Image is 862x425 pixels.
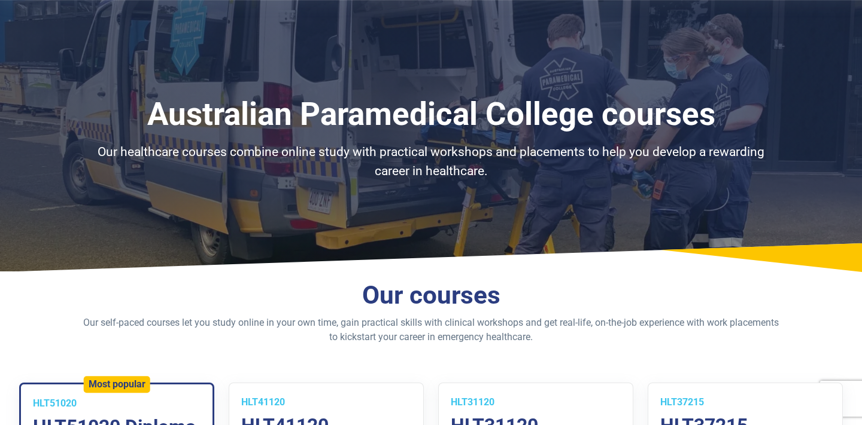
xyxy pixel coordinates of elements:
[81,316,781,344] p: Our self-paced courses let you study online in your own time, gain practical skills with clinical...
[660,396,704,408] span: HLT37215
[33,398,77,409] span: HLT51020
[241,396,285,408] span: HLT41120
[81,96,781,133] h1: Australian Paramedical College courses
[451,396,494,408] span: HLT31120
[81,143,781,181] p: Our healthcare courses combine online study with practical workshops and placements to help you d...
[81,280,781,311] h2: Our courses
[89,378,145,390] h5: Most popular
